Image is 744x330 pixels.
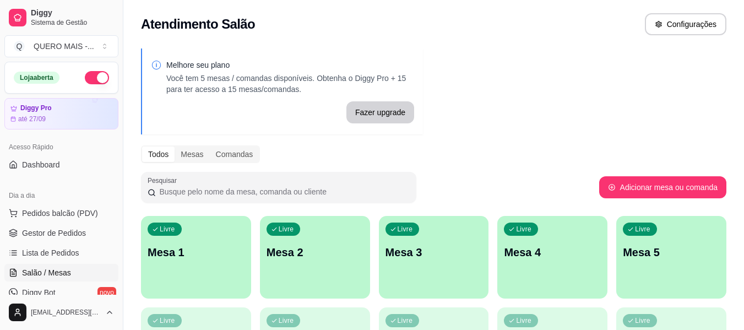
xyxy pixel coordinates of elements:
a: Salão / Mesas [4,264,118,282]
p: Livre [279,316,294,325]
article: Diggy Pro [20,104,52,112]
div: Mesas [175,147,209,162]
button: LivreMesa 4 [497,216,607,299]
a: Gestor de Pedidos [4,224,118,242]
a: Diggy Botnovo [4,284,118,301]
span: Dashboard [22,159,60,170]
span: Diggy Bot [22,287,56,298]
button: Configurações [645,13,726,35]
p: Mesa 5 [623,245,720,260]
button: LivreMesa 3 [379,216,489,299]
div: QUERO MAIS - ... [34,41,94,52]
div: Loja aberta [14,72,59,84]
p: Livre [279,225,294,234]
p: Mesa 3 [385,245,482,260]
a: Diggy Proaté 27/09 [4,98,118,129]
span: Salão / Mesas [22,267,71,278]
button: Pedidos balcão (PDV) [4,204,118,222]
div: Comandas [210,147,259,162]
span: Pedidos balcão (PDV) [22,208,98,219]
div: Todos [142,147,175,162]
p: Melhore seu plano [166,59,414,71]
span: Lista de Pedidos [22,247,79,258]
div: Acesso Rápido [4,138,118,156]
a: DiggySistema de Gestão [4,4,118,31]
button: LivreMesa 1 [141,216,251,299]
article: até 27/09 [18,115,46,123]
button: Fazer upgrade [346,101,414,123]
input: Pesquisar [156,186,410,197]
label: Pesquisar [148,176,181,185]
h2: Atendimento Salão [141,15,255,33]
span: Sistema de Gestão [31,18,114,27]
p: Mesa 2 [267,245,363,260]
p: Você tem 5 mesas / comandas disponíveis. Obtenha o Diggy Pro + 15 para ter acesso a 15 mesas/coma... [166,73,414,95]
button: LivreMesa 2 [260,216,370,299]
button: Adicionar mesa ou comanda [599,176,726,198]
button: Select a team [4,35,118,57]
p: Mesa 4 [504,245,601,260]
span: Diggy [31,8,114,18]
p: Livre [516,225,531,234]
span: Q [14,41,25,52]
span: Gestor de Pedidos [22,228,86,239]
button: [EMAIL_ADDRESS][DOMAIN_NAME] [4,299,118,326]
a: Lista de Pedidos [4,244,118,262]
button: Alterar Status [85,71,109,84]
p: Livre [635,316,650,325]
span: [EMAIL_ADDRESS][DOMAIN_NAME] [31,308,101,317]
div: Dia a dia [4,187,118,204]
a: Dashboard [4,156,118,174]
p: Livre [160,316,175,325]
p: Livre [516,316,531,325]
p: Livre [398,316,413,325]
p: Livre [160,225,175,234]
button: LivreMesa 5 [616,216,726,299]
p: Mesa 1 [148,245,245,260]
p: Livre [398,225,413,234]
p: Livre [635,225,650,234]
